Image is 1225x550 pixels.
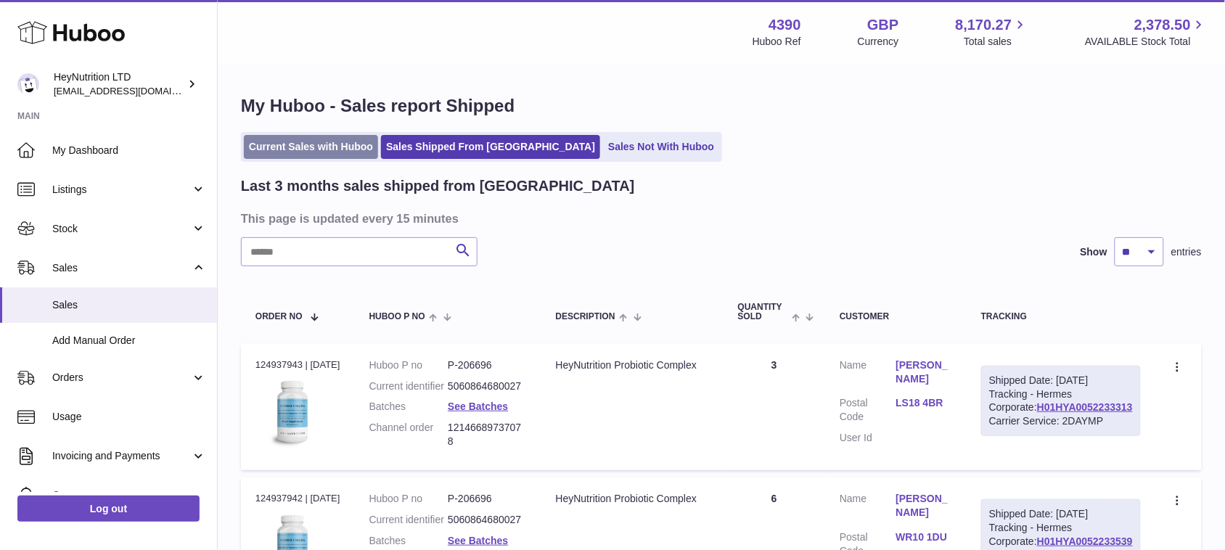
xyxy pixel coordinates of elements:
[241,210,1198,226] h3: This page is updated every 15 minutes
[1134,15,1191,35] span: 2,378.50
[17,73,39,95] img: info@heynutrition.com
[255,358,340,372] div: 124937943 | [DATE]
[448,401,508,412] a: See Batches
[448,358,527,372] dd: P-206696
[1171,245,1202,259] span: entries
[989,507,1133,521] div: Shipped Date: [DATE]
[52,488,206,502] span: Cases
[1037,401,1133,413] a: H01HYA0052233313
[1085,15,1208,49] a: 2,378.50 AVAILABLE Stock Total
[52,298,206,312] span: Sales
[956,15,1012,35] span: 8,170.27
[369,534,448,548] dt: Batches
[956,15,1029,49] a: 8,170.27 Total sales
[255,312,303,321] span: Order No
[52,334,206,348] span: Add Manual Order
[840,312,952,321] div: Customer
[989,414,1133,428] div: Carrier Service: 2DAYMP
[241,94,1202,118] h1: My Huboo - Sales report Shipped
[981,312,1141,321] div: Tracking
[369,358,448,372] dt: Huboo P no
[858,35,899,49] div: Currency
[896,492,952,520] a: [PERSON_NAME]
[241,176,635,196] h2: Last 3 months sales shipped from [GEOGRAPHIC_DATA]
[448,379,527,393] dd: 5060864680027
[244,135,378,159] a: Current Sales with Huboo
[769,15,801,35] strong: 4390
[964,35,1028,49] span: Total sales
[52,261,191,275] span: Sales
[840,396,896,424] dt: Postal Code
[603,135,719,159] a: Sales Not With Huboo
[448,513,527,527] dd: 5060864680027
[52,371,191,385] span: Orders
[369,513,448,527] dt: Current identifier
[17,496,200,522] a: Log out
[52,183,191,197] span: Listings
[54,85,213,97] span: [EMAIL_ADDRESS][DOMAIN_NAME]
[840,358,896,390] dt: Name
[989,374,1133,387] div: Shipped Date: [DATE]
[867,15,898,35] strong: GBP
[896,358,952,386] a: [PERSON_NAME]
[52,410,206,424] span: Usage
[896,530,952,544] a: WR10 1DU
[381,135,600,159] a: Sales Shipped From [GEOGRAPHIC_DATA]
[981,366,1141,437] div: Tracking - Hermes Corporate:
[52,144,206,157] span: My Dashboard
[369,421,448,448] dt: Channel order
[369,312,425,321] span: Huboo P no
[52,449,191,463] span: Invoicing and Payments
[448,492,527,506] dd: P-206696
[840,492,896,523] dt: Name
[1081,245,1107,259] label: Show
[369,400,448,414] dt: Batches
[369,379,448,393] dt: Current identifier
[52,222,191,236] span: Stock
[556,492,709,506] div: HeyNutrition Probiotic Complex
[1085,35,1208,49] span: AVAILABLE Stock Total
[738,303,788,321] span: Quantity Sold
[556,358,709,372] div: HeyNutrition Probiotic Complex
[556,312,615,321] span: Description
[753,35,801,49] div: Huboo Ref
[255,492,340,505] div: 124937942 | [DATE]
[840,431,896,445] dt: User Id
[255,376,328,448] img: 43901725567703.jpeg
[369,492,448,506] dt: Huboo P no
[54,70,184,98] div: HeyNutrition LTD
[448,421,527,448] dd: 12146689737078
[896,396,952,410] a: LS18 4BR
[448,535,508,546] a: See Batches
[724,344,825,470] td: 3
[1037,535,1133,547] a: H01HYA0052233539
